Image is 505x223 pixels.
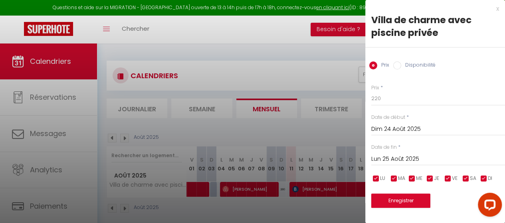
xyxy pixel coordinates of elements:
[416,175,422,182] span: ME
[398,175,405,182] span: MA
[452,175,457,182] span: VE
[371,84,379,92] label: Prix
[488,175,492,182] span: DI
[434,175,439,182] span: JE
[377,61,389,70] label: Prix
[365,4,499,14] div: x
[470,175,476,182] span: SA
[401,61,436,70] label: Disponibilité
[471,189,505,223] iframe: LiveChat chat widget
[371,14,499,39] div: Villa de charme avec piscine privée
[371,114,405,121] label: Date de début
[371,144,397,151] label: Date de fin
[371,193,430,208] button: Enregistrer
[380,175,385,182] span: LU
